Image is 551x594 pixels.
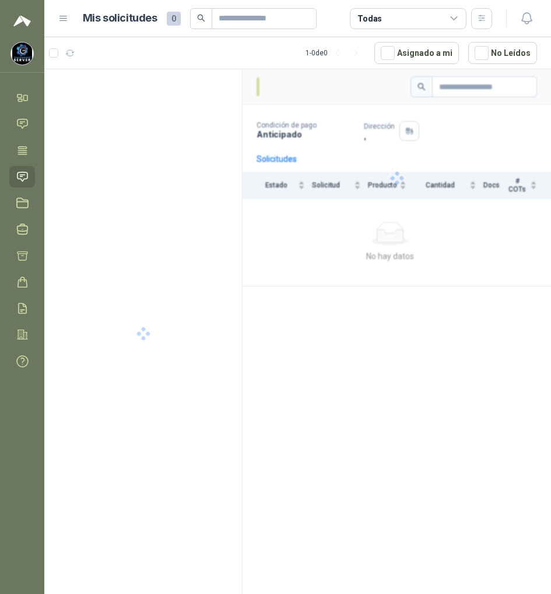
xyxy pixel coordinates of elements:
[83,10,157,27] h1: Mis solicitudes
[306,44,365,62] div: 1 - 0 de 0
[357,12,382,25] div: Todas
[374,42,459,64] button: Asignado a mi
[468,42,537,64] button: No Leídos
[197,14,205,22] span: search
[13,14,31,28] img: Logo peakr
[11,43,33,65] img: Company Logo
[167,12,181,26] span: 0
